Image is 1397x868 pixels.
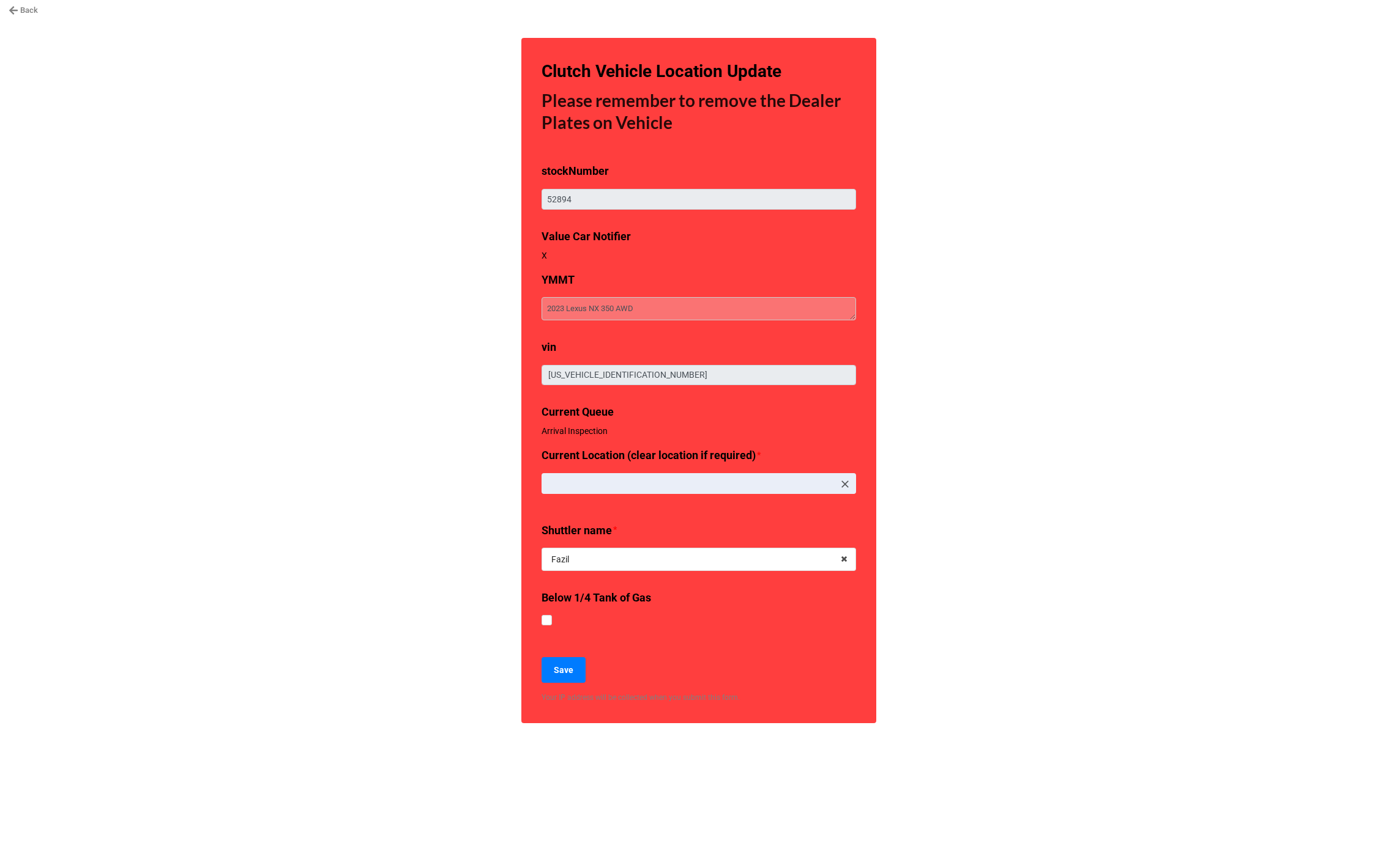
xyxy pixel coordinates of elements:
[542,230,631,243] b: Value Car Notifier
[542,447,756,464] label: Current Location (clear location if required)
[542,405,614,418] b: Current Queue
[554,664,573,677] b: Save
[542,271,575,289] label: YMMT
[542,249,856,262] p: X
[542,163,609,180] label: stockNumber
[542,90,841,133] strong: Please remember to remove the Dealer Plates on Vehicle
[542,589,651,606] label: Below 1/4 Tank of Gas
[542,425,856,437] p: Arrival Inspection
[542,657,586,683] button: Save
[9,4,38,17] a: Back
[542,61,781,81] b: Clutch Vehicle Location Update
[542,339,556,356] label: vin
[551,555,569,564] div: Fazil
[542,297,856,320] textarea: 2023 Lexus NX 350 AWD
[542,522,612,539] label: Shuttler name
[542,693,856,703] p: Your IP address will be collected when you submit this form.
